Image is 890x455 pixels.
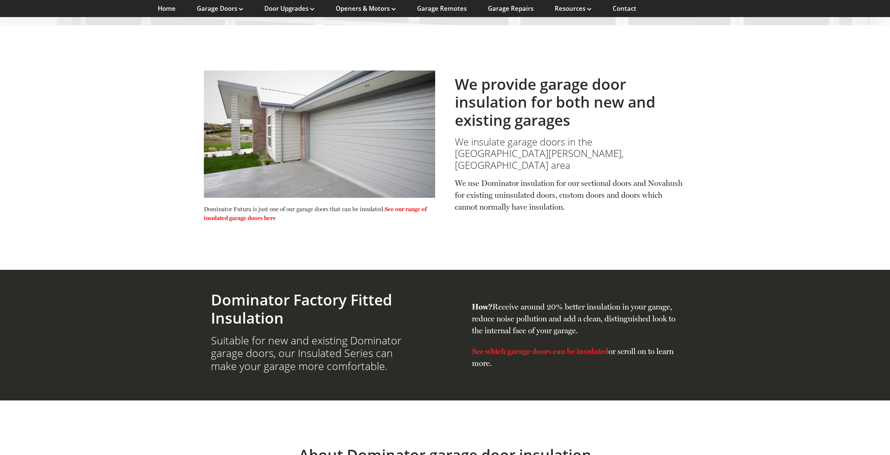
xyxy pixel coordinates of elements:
[455,75,686,129] h2: We provide garage door insulation for both new and existing garages
[204,206,427,222] a: See our range of insulated garage doors here
[472,302,492,311] strong: How?
[488,4,534,13] a: Garage Repairs
[613,4,636,13] a: Contact
[264,4,314,13] a: Door Upgrades
[158,4,176,13] a: Home
[417,4,467,13] a: Garage Remotes
[455,136,686,171] h3: We insulate garage doors in the [GEOGRAPHIC_DATA][PERSON_NAME], [GEOGRAPHIC_DATA] area
[555,4,591,13] a: Resources
[472,347,609,356] a: See which garage doors can be insulated
[211,291,418,327] h2: Dominator Factory Fitted Insulation
[197,4,243,13] a: Garage Doors
[204,205,435,232] p: Dominator Futura is just one of our garage doors that can be insulated.
[336,4,396,13] a: Openers & Motors
[472,301,679,346] p: Receive around 20% better insulation in your garage, reduce noise pollution and add a clean, dist...
[472,346,679,369] p: or scroll on to learn more.
[211,334,418,372] h3: Suitable for new and existing Dominator garage doors, our Insulated Series can make your garage m...
[455,177,686,213] p: We use Dominator insulation for our sectional doors and Novahush for existing uninsulated doors, ...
